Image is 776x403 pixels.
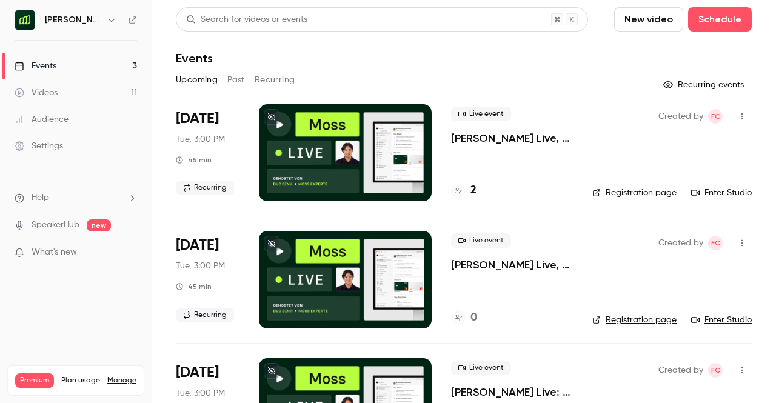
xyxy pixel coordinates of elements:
[32,192,49,204] span: Help
[15,192,137,204] li: help-dropdown-opener
[592,314,677,326] a: Registration page
[592,187,677,199] a: Registration page
[32,246,77,259] span: What's new
[176,282,212,291] div: 45 min
[451,182,477,199] a: 2
[708,236,723,250] span: Felicity Cator
[107,376,136,385] a: Manage
[451,131,573,145] a: [PERSON_NAME] Live, 02.09: Erleben Sie, wie [PERSON_NAME] Ausgabenmanagement automatisiert
[708,363,723,378] span: Felicity Cator
[176,109,219,128] span: [DATE]
[176,51,213,65] h1: Events
[61,376,100,385] span: Plan usage
[451,310,477,326] a: 0
[227,70,245,90] button: Past
[614,7,683,32] button: New video
[45,14,102,26] h6: [PERSON_NAME] [GEOGRAPHIC_DATA]
[176,231,239,328] div: Oct 7 Tue, 3:00 PM (Europe/Berlin)
[15,60,56,72] div: Events
[176,181,234,195] span: Recurring
[711,109,720,124] span: FC
[688,7,752,32] button: Schedule
[176,70,218,90] button: Upcoming
[451,361,511,375] span: Live event
[15,373,54,388] span: Premium
[255,70,295,90] button: Recurring
[658,236,703,250] span: Created by
[708,109,723,124] span: Felicity Cator
[186,13,307,26] div: Search for videos or events
[691,314,752,326] a: Enter Studio
[87,219,111,231] span: new
[711,236,720,250] span: FC
[451,385,573,399] a: [PERSON_NAME] Live: Erleben Sie, wie [PERSON_NAME] Ausgabenmanagement automatisiert
[32,219,79,231] a: SpeakerHub
[451,233,511,248] span: Live event
[658,363,703,378] span: Created by
[691,187,752,199] a: Enter Studio
[451,107,511,121] span: Live event
[176,155,212,165] div: 45 min
[15,140,63,152] div: Settings
[470,310,477,326] h4: 0
[176,133,225,145] span: Tue, 3:00 PM
[176,260,225,272] span: Tue, 3:00 PM
[658,75,752,95] button: Recurring events
[15,113,69,125] div: Audience
[658,109,703,124] span: Created by
[176,387,225,399] span: Tue, 3:00 PM
[470,182,477,199] h4: 2
[451,258,573,272] a: [PERSON_NAME] Live, 07.10: Erleben Sie, wie [PERSON_NAME] Ausgabenmanagement automatisiert
[15,10,35,30] img: Moss Deutschland
[176,104,239,201] div: Sep 2 Tue, 3:00 PM (Europe/Berlin)
[176,236,219,255] span: [DATE]
[711,363,720,378] span: FC
[15,87,58,99] div: Videos
[176,308,234,322] span: Recurring
[176,363,219,382] span: [DATE]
